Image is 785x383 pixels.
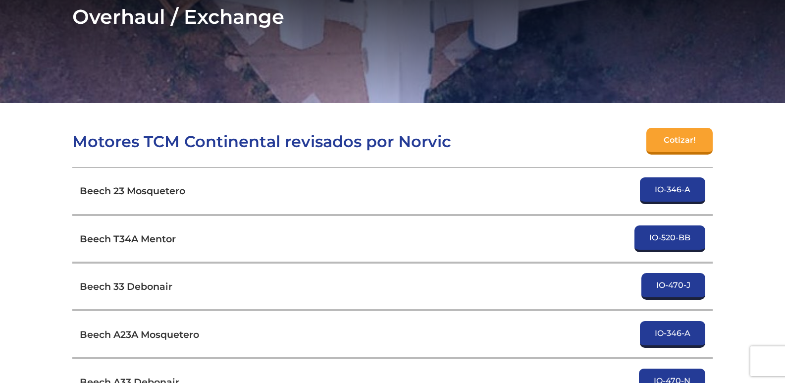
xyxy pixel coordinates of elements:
[634,225,705,252] a: IO-520-BB
[641,273,705,300] a: IO-470-J
[640,321,705,348] a: IO-346-A
[72,128,617,155] h2: Motores TCM Continental revisados ​​por Norvic
[646,128,713,155] a: Cotizar!
[80,185,185,197] h3: Beech 23 Mosquetero
[80,233,176,245] h3: Beech T34A Mentor
[72,4,712,29] h1: Overhaul / Exchange
[640,177,705,204] a: IO-346-A
[80,328,199,340] h3: Beech A23A Mosquetero
[80,280,172,292] h3: Beech 33 Debonair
